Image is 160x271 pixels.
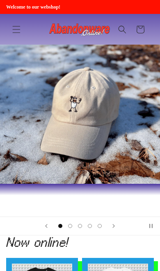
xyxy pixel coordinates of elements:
[37,217,55,235] button: Previous slide
[49,21,110,38] img: Abandonware
[6,4,151,10] span: Welcome to our webshop!
[65,221,75,231] button: Load slide 2 of 5
[6,237,154,248] h2: Now online!
[105,217,123,235] button: Next slide
[75,221,85,231] button: Load slide 3 of 5
[7,20,25,38] summary: Menu
[95,221,105,231] button: Load slide 5 of 5
[142,217,160,235] button: Pause slideshow
[55,221,65,231] button: Load slide 1 of 5
[85,221,95,231] button: Load slide 4 of 5
[113,20,131,38] summary: Search
[46,18,113,41] a: Abandonware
